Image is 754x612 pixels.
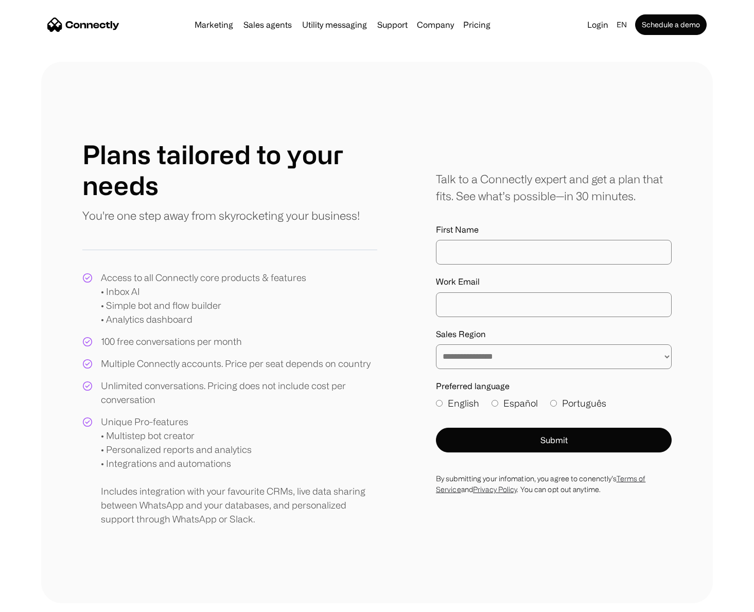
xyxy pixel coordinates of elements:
div: Unique Pro-features • Multistep bot creator • Personalized reports and analytics • Integrations a... [101,415,377,526]
label: First Name [436,225,672,235]
div: en [617,18,627,32]
p: You're one step away from skyrocketing your business! [82,207,360,224]
input: English [436,400,443,407]
a: Sales agents [239,21,296,29]
div: Talk to a Connectly expert and get a plan that fits. See what’s possible—in 30 minutes. [436,170,672,204]
a: home [47,17,119,32]
aside: Language selected: English [10,593,62,608]
a: Login [583,18,612,32]
a: Support [373,21,412,29]
div: Unlimited conversations. Pricing does not include cost per conversation [101,379,377,407]
div: By submitting your infomation, you agree to conenctly’s and . You can opt out anytime. [436,473,672,495]
div: Multiple Connectly accounts. Price per seat depends on country [101,357,371,371]
a: Terms of Service [436,475,645,493]
label: Sales Region [436,329,672,339]
label: English [436,396,479,410]
a: Privacy Policy [473,485,517,493]
label: Português [550,396,606,410]
div: 100 free conversations per month [101,335,242,348]
div: Company [414,18,457,32]
ul: Language list [21,594,62,608]
div: Access to all Connectly core products & features • Inbox AI • Simple bot and flow builder • Analy... [101,271,306,326]
a: Pricing [459,21,495,29]
label: Preferred language [436,381,672,391]
a: Utility messaging [298,21,371,29]
button: Submit [436,428,672,452]
a: Schedule a demo [635,14,707,35]
div: Company [417,18,454,32]
input: Português [550,400,557,407]
label: Español [492,396,538,410]
h1: Plans tailored to your needs [82,139,377,201]
input: Español [492,400,498,407]
div: en [612,18,633,32]
label: Work Email [436,277,672,287]
a: Marketing [190,21,237,29]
